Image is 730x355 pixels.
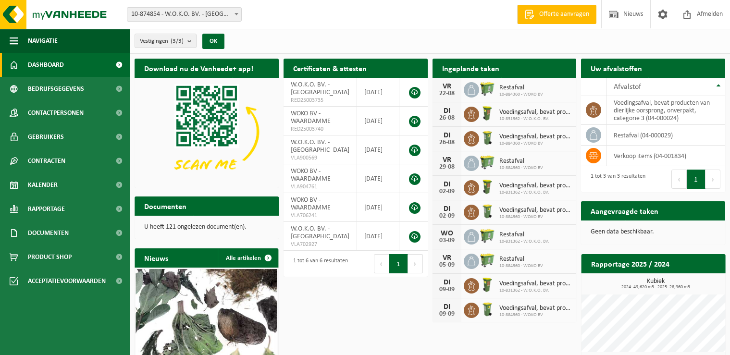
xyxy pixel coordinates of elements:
td: verkoop items (04-001834) [606,146,725,166]
span: Navigatie [28,29,58,53]
img: Download de VHEPlus App [135,78,279,186]
a: Bekijk rapportage [654,273,724,292]
span: 10-831362 - W.O.K.O. BV. [499,190,572,196]
h2: Rapportage 2025 / 2024 [581,254,679,273]
span: W.O.K.O. BV. - [GEOGRAPHIC_DATA] [291,81,349,96]
h2: Download nu de Vanheede+ app! [135,59,263,77]
span: Rapportage [28,197,65,221]
td: [DATE] [357,193,399,222]
div: DI [437,303,457,311]
div: DI [437,107,457,115]
p: Geen data beschikbaar. [591,229,716,235]
img: WB-0140-HPE-GN-50 [479,301,495,318]
span: 10-831362 - W.O.K.O. BV. [499,239,549,245]
h2: Aangevraagde taken [581,201,668,220]
div: 1 tot 6 van 6 resultaten [288,253,348,274]
span: 10-884360 - WOKO BV [499,263,543,269]
button: 1 [389,254,408,273]
span: Voedingsafval, bevat producten van dierlijke oorsprong, onverpakt, categorie 3 [499,109,572,116]
button: Next [705,170,720,189]
div: 09-09 [437,286,457,293]
div: VR [437,254,457,262]
span: Vestigingen [140,34,184,49]
span: Voedingsafval, bevat producten van dierlijke oorsprong, onverpakt, categorie 3 [499,280,572,288]
span: Dashboard [28,53,64,77]
span: Documenten [28,221,69,245]
span: Voedingsafval, bevat producten van dierlijke oorsprong, onverpakt, categorie 3 [499,207,572,214]
button: Previous [374,254,389,273]
button: Next [408,254,423,273]
h3: Kubiek [586,278,725,290]
span: Offerte aanvragen [537,10,592,19]
span: RED25003740 [291,125,349,133]
span: 2024: 49,620 m3 - 2025: 28,960 m3 [586,285,725,290]
span: Bedrijfsgegevens [28,77,84,101]
span: 10-874854 - W.O.K.O. BV. - OOSTKAMP [127,7,242,22]
h2: Certificaten & attesten [284,59,376,77]
button: OK [202,34,224,49]
p: U heeft 121 ongelezen document(en). [144,224,269,231]
div: 02-09 [437,213,457,220]
span: Restafval [499,231,549,239]
span: 10-874854 - W.O.K.O. BV. - OOSTKAMP [127,8,241,21]
button: 1 [687,170,705,189]
span: Voedingsafval, bevat producten van dierlijke oorsprong, onverpakt, categorie 3 [499,133,572,141]
div: 26-08 [437,139,457,146]
button: Vestigingen(3/3) [135,34,197,48]
span: VLA706241 [291,212,349,220]
div: 05-09 [437,262,457,269]
span: Voedingsafval, bevat producten van dierlijke oorsprong, onverpakt, categorie 3 [499,305,572,312]
span: Acceptatievoorwaarden [28,269,106,293]
h2: Nieuws [135,248,178,267]
a: Offerte aanvragen [517,5,596,24]
span: Product Shop [28,245,72,269]
span: VLA900569 [291,154,349,162]
span: WOKO BV - WAARDAMME [291,168,331,183]
span: VLA702927 [291,241,349,248]
div: DI [437,205,457,213]
span: Afvalstof [614,83,641,91]
span: VLA904761 [291,183,349,191]
div: 02-09 [437,188,457,195]
td: [DATE] [357,164,399,193]
span: Kalender [28,173,58,197]
img: WB-0660-HPE-GN-50 [479,154,495,171]
div: 1 tot 3 van 3 resultaten [586,169,645,190]
img: WB-0660-HPE-GN-50 [479,81,495,97]
img: WB-0140-HPE-GN-50 [479,130,495,146]
button: Previous [671,170,687,189]
span: 10-884360 - WOKO BV [499,92,543,98]
img: WB-0060-HPE-GN-51 [479,277,495,293]
div: 29-08 [437,164,457,171]
td: [DATE] [357,222,399,251]
div: 26-08 [437,115,457,122]
span: W.O.K.O. BV. - [GEOGRAPHIC_DATA] [291,139,349,154]
span: Restafval [499,84,543,92]
div: 03-09 [437,237,457,244]
div: WO [437,230,457,237]
span: 10-884360 - WOKO BV [499,165,543,171]
span: Contracten [28,149,65,173]
img: WB-0060-HPE-GN-51 [479,179,495,195]
div: VR [437,83,457,90]
img: WB-0060-HPE-GN-51 [479,105,495,122]
div: 09-09 [437,311,457,318]
span: Voedingsafval, bevat producten van dierlijke oorsprong, onverpakt, categorie 3 [499,182,572,190]
span: Restafval [499,158,543,165]
span: W.O.K.O. BV. - [GEOGRAPHIC_DATA] [291,225,349,240]
div: DI [437,132,457,139]
count: (3/3) [171,38,184,44]
span: 10-831362 - W.O.K.O. BV. [499,288,572,294]
h2: Documenten [135,196,196,215]
td: restafval (04-000029) [606,125,725,146]
span: 10-884360 - WOKO BV [499,141,572,147]
span: 10-831362 - W.O.K.O. BV. [499,116,572,122]
div: DI [437,279,457,286]
span: WOKO BV - WAARDAMME [291,110,331,125]
div: DI [437,181,457,188]
h2: Ingeplande taken [433,59,509,77]
h2: Uw afvalstoffen [581,59,652,77]
span: Restafval [499,256,543,263]
div: 22-08 [437,90,457,97]
td: [DATE] [357,135,399,164]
